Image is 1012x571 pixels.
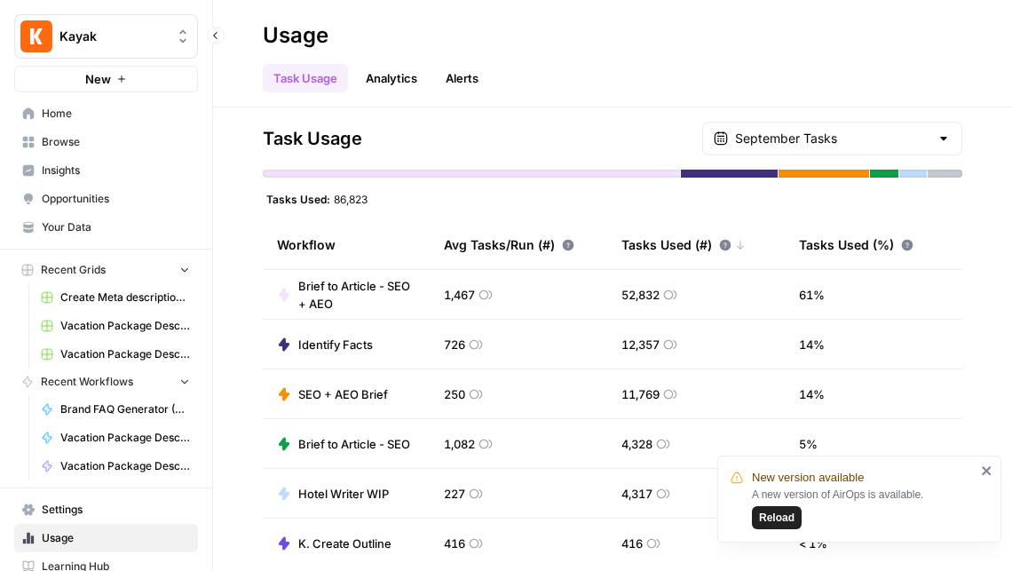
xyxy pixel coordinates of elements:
button: Recent Grids [14,257,198,283]
a: SEO + AEO Brief [277,385,388,403]
span: Kayak [59,28,167,45]
a: Your Data [14,213,198,242]
div: Tasks Used (%) [799,220,913,269]
span: 1,082 [444,435,475,453]
span: Recent Workflows [41,374,133,390]
span: < 1 % [799,535,827,552]
a: Brief to Article - SEO [277,435,410,453]
span: 61 % [799,286,825,304]
span: 416 [621,535,643,552]
a: Browse [14,128,198,156]
span: 227 [444,485,465,503]
span: 86,823 [334,192,368,206]
a: Identify Facts [277,336,373,353]
button: close [981,464,993,478]
span: 4,317 [621,485,652,503]
span: Brand FAQ Generator (Oliana) [60,401,190,417]
span: Tasks Used: [266,192,330,206]
a: Usage [14,524,198,552]
a: Vacation Package Description Generator ([PERSON_NAME]) [33,452,198,480]
a: Settings [14,496,198,524]
div: A new version of AirOps is available. [752,487,976,529]
a: Insights [14,156,198,185]
a: Task Usage [263,64,348,92]
span: 14 % [799,385,825,403]
span: Task Usage [263,126,362,151]
a: Opportunities [14,185,198,213]
span: 14 % [799,336,825,353]
div: Tasks Used (#) [621,220,746,269]
button: Recent Workflows [14,369,198,395]
a: Home [14,99,198,128]
span: New version available [752,469,864,487]
img: Kayak Logo [20,20,52,52]
a: Hotel Writer WIP [277,485,389,503]
span: Usage [42,530,190,546]
span: 52,832 [621,286,660,304]
span: Home [42,106,190,122]
span: Identify Facts [298,336,373,353]
span: Vacation Package Description Generator (Oliana) [60,430,190,446]
span: 5 % [799,435,818,453]
span: Brief to Article - SEO + AEO [298,277,415,313]
span: Your Data [42,219,190,235]
span: Browse [42,134,190,150]
a: Brief to Article - SEO + AEO [277,277,415,313]
button: Reload [752,506,802,529]
input: September Tasks [735,130,929,147]
a: Alerts [435,64,489,92]
span: 4,328 [621,435,652,453]
span: K. Create Outline [298,535,391,552]
span: Create Meta description ([PERSON_NAME]) Grid [60,289,190,305]
a: Vacation Package Description Generator (Oliana) [33,424,198,452]
span: Settings [42,502,190,518]
a: Vacation Package Description Generator (Oliana) Grid (1) [33,340,198,369]
div: Workflow [277,220,415,269]
span: 11,769 [621,385,660,403]
button: Workspace: Kayak [14,14,198,59]
a: Vacation Package Description Generator (Oliana) Grid [33,312,198,340]
span: 12,357 [621,336,660,353]
span: Opportunities [42,191,190,207]
span: 250 [444,385,465,403]
a: Create Meta description ([PERSON_NAME]) Grid [33,283,198,312]
span: Reload [759,510,795,526]
a: Brand FAQ Generator (Oliana) [33,395,198,424]
span: Brief to Article - SEO [298,435,410,453]
span: 1,467 [444,286,475,304]
div: Avg Tasks/Run (#) [444,220,574,269]
span: Vacation Package Description Generator ([PERSON_NAME]) [60,458,190,474]
button: New [14,66,198,92]
span: SEO + AEO Brief [298,385,388,403]
span: Vacation Package Description Generator (Oliana) Grid [60,318,190,334]
span: Hotel Writer WIP [298,485,389,503]
span: Insights [42,163,190,178]
div: Usage [263,21,328,50]
a: Analytics [355,64,428,92]
span: Recent Grids [41,262,106,278]
span: New [85,70,111,88]
a: K. Create Outline [277,535,391,552]
span: 416 [444,535,465,552]
span: 726 [444,336,465,353]
span: Vacation Package Description Generator (Oliana) Grid (1) [60,346,190,362]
